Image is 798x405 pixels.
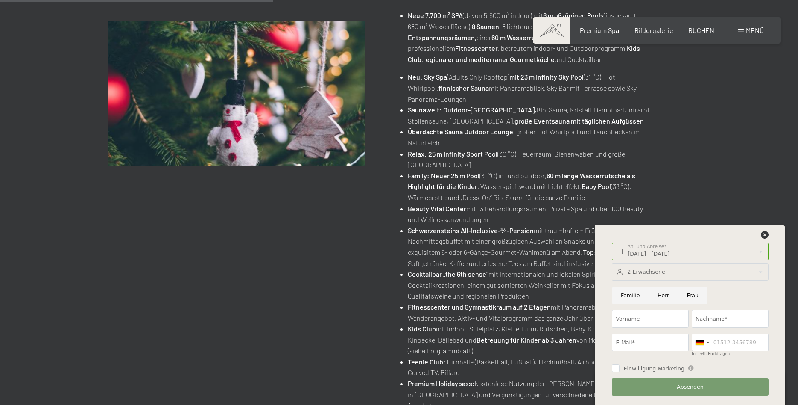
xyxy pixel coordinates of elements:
[408,204,466,213] strong: Beauty Vital Center
[408,303,551,311] strong: Fitnesscenter und Gymnastikraum auf 2 Etagen
[108,21,365,166] img: Weihnachten in den Alpen | -15%
[408,226,534,234] strong: Schwarzensteins All-Inclusive-¾-Pension
[543,11,604,19] strong: 6 großzügigen Pools
[408,225,656,269] li: mit traumhaftem Frühstücksbuffet, Nachmittagsbuffet mit einer großzügigen Auswahl an Snacks und D...
[476,336,576,344] strong: Betreuung für Kinder ab 3 Jahren
[408,11,463,19] strong: Neue 7.700 m² SPA
[408,323,656,356] li: mit Indoor-Spielplatz, Kletterturm, Rutschen, Baby-Krabbelbereich, Kinoecke, Bällebad und von Mon...
[408,148,656,170] li: (30 °C), Feuerraum, Bienenwaben und große [GEOGRAPHIC_DATA]
[408,10,656,65] li: (davon 5.500 m² indoor) mit (insgesamt 680 m² Wasserfläche), , 8 lichtdurchfluteten einer , Beaut...
[692,334,712,351] div: Germany (Deutschland): +49
[580,26,619,34] a: Premium Spa
[582,182,611,190] strong: Baby Pool
[491,33,552,41] strong: 60 m Wasserrutsche
[408,150,497,158] strong: Relax: 25 m Infinity Sport Pool
[408,71,656,104] li: (Adults Only Rooftop) (31 °C), Hot Whirlpool, mit Panoramablick, Sky Bar mit Terrasse sowie Sky P...
[583,248,596,256] strong: Top:
[408,302,656,323] li: mit Panoramablick. Betreutes Wanderangebot, Aktiv- und Vitalprogramm das ganze Jahr über
[408,106,536,114] strong: Saunawelt: Outdoor-[GEOGRAPHIC_DATA],
[408,358,446,366] strong: Teenie Club:
[688,26,714,34] a: BUCHEN
[423,55,555,63] strong: regionaler und mediterraner Gourmetküche
[438,84,489,92] strong: finnischer Sauna
[472,22,499,30] strong: 8 Saunen
[623,365,684,372] span: Einwilligung Marketing
[692,334,769,351] input: 01512 3456789
[408,379,475,387] strong: Premium Holidaypass:
[612,378,768,396] button: Absenden
[408,325,436,333] strong: Kids Club
[408,22,592,41] strong: Ruhe- und Entspannungsräumen,
[408,203,656,225] li: mit 13 Behandlungsräumen, Private Spa und über 100 Beauty- und Wellnessanwendungen
[408,44,640,63] strong: Kids Club
[509,73,584,81] strong: mit 23 m Infinity Sky Pool
[408,170,656,203] li: (31 °C) in- und outdoor, , Wasserspielewand mit Lichteffekt, (33 °C), Wärmegrotte und „Dress-On“ ...
[408,171,479,180] strong: Family: Neuer 25 m Pool
[408,73,447,81] strong: Neu: Sky Spa
[514,117,644,125] strong: große Eventsauna mit täglichen Aufgüssen
[677,383,704,391] span: Absenden
[692,352,730,356] label: für evtl. Rückfragen
[634,26,673,34] a: Bildergalerie
[408,126,656,148] li: , großer Hot Whirlpool und Tauchbecken im Naturteich
[408,270,488,278] strong: Cocktailbar „the 6th sense“
[408,104,656,126] li: Bio-Sauna, Kristall-Dampfbad, Infrarot-Stollensauna, [GEOGRAPHIC_DATA],
[455,44,498,52] strong: Fitnesscenter
[408,127,513,136] strong: Überdachte Sauna Outdoor Lounge
[408,269,656,302] li: mit internationalen und lokalen Spirituosen, raffinierten Cocktailkreationen, einem gut sortierte...
[408,356,656,378] li: Turnhalle (Basketball, Fußball), Tischfußball, Airhockey, Tischtennis, Curved TV, Billard
[746,26,764,34] span: Menü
